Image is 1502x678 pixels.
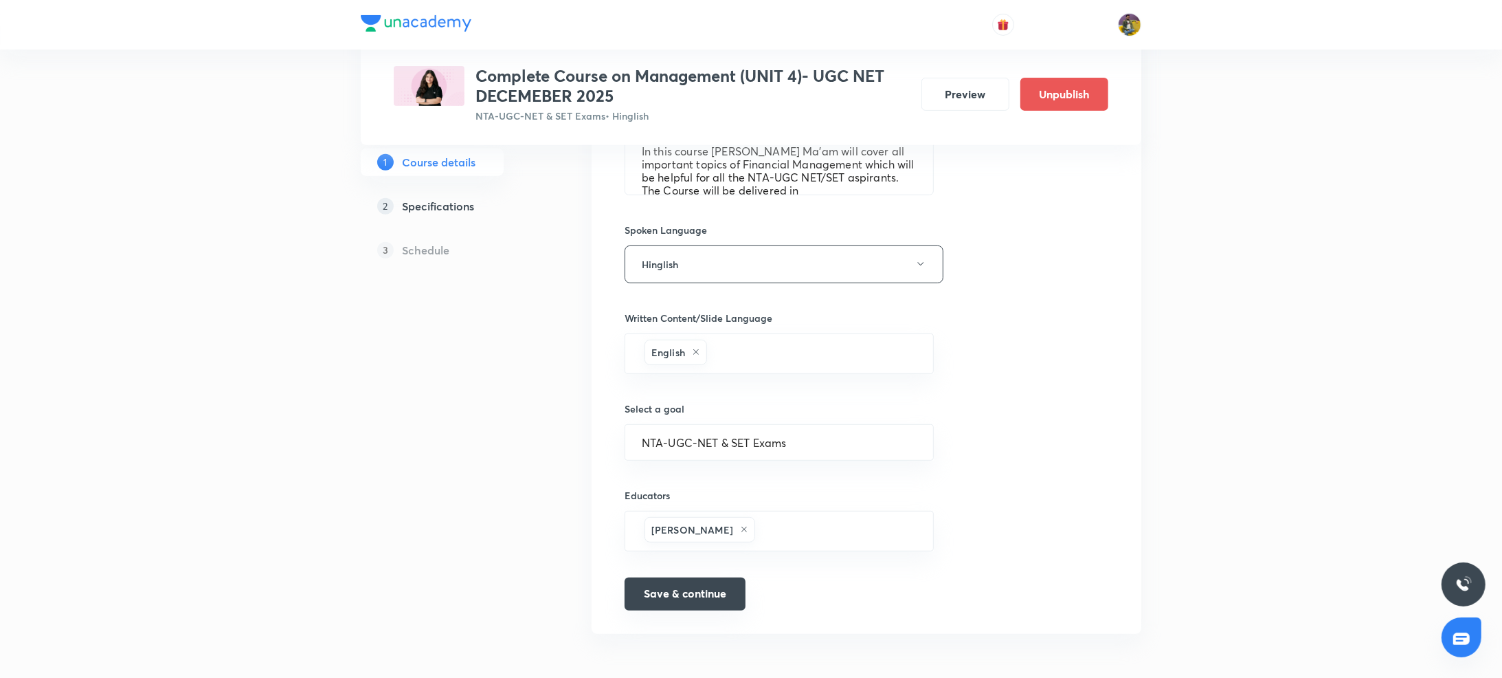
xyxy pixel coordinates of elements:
[926,529,928,532] button: Open
[475,109,910,123] p: NTA-UGC-NET & SET Exams • Hinglish
[361,15,471,35] a: Company Logo
[402,153,475,170] h5: Course details
[1455,576,1472,593] img: ttu
[402,197,474,214] h5: Specifications
[997,19,1009,31] img: avatar
[475,66,910,106] h3: Complete Course on Management (UNIT 4)- UGC NET DECEMEBER 2025
[921,78,1009,111] button: Preview
[625,245,943,283] button: Hinglish
[361,192,548,219] a: 2Specifications
[1020,78,1108,111] button: Unpublish
[625,311,934,325] h6: Written Content/Slide Language
[926,441,928,444] button: Open
[361,15,471,32] img: Company Logo
[377,197,394,214] p: 2
[625,402,934,416] h6: Select a goal
[1118,13,1141,36] img: sajan k
[402,241,449,258] h5: Schedule
[377,153,394,170] p: 1
[625,223,707,237] h6: Spoken Language
[394,66,464,106] img: 04B50932-8122-4C15-83CC-645FFC59BF07_plus.png
[992,14,1014,36] button: avatar
[642,436,917,449] input: Select a goal
[625,488,934,503] h6: Educators
[926,352,928,355] button: Open
[377,241,394,258] p: 3
[651,345,685,360] h6: English
[625,578,746,611] button: Save & continue
[651,523,733,537] h6: [PERSON_NAME]
[625,133,933,195] textarea: In this course [PERSON_NAME] Ma'am will cover all important topics of Financial Management which ...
